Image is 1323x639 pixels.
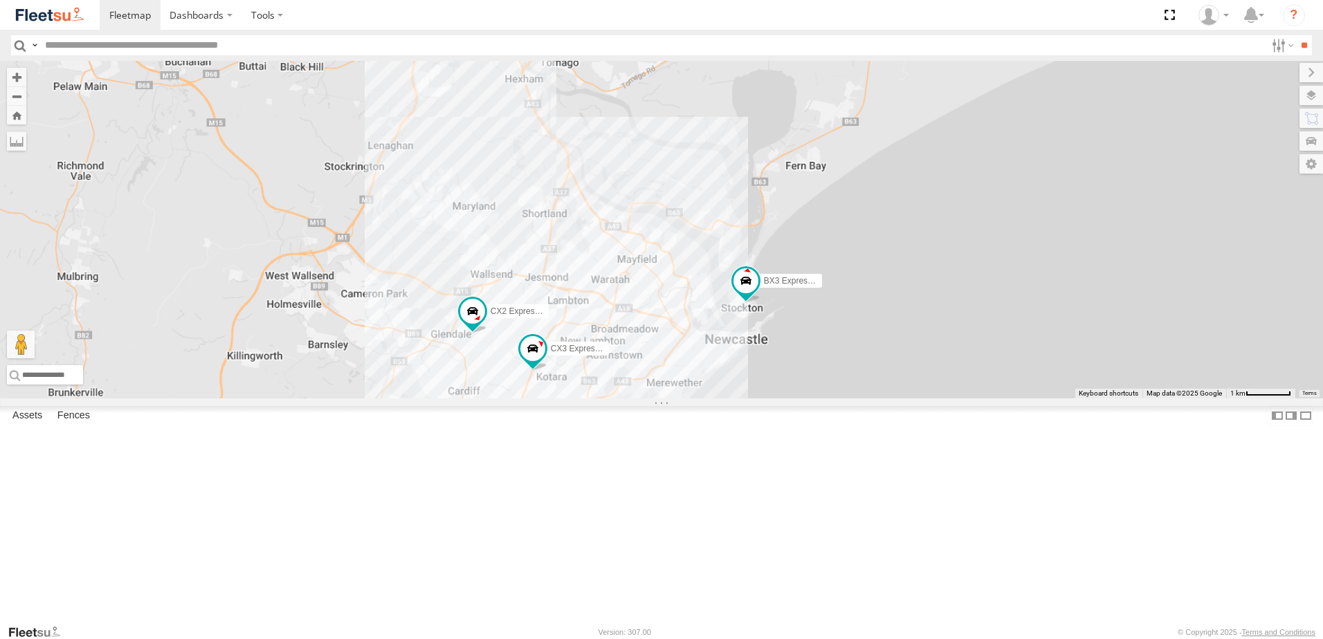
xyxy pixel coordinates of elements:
a: Terms (opens in new tab) [1302,391,1317,396]
img: fleetsu-logo-horizontal.svg [14,6,86,24]
label: Search Query [29,35,40,55]
div: © Copyright 2025 - [1178,628,1315,636]
i: ? [1283,4,1305,26]
label: Fences [51,406,97,425]
button: Zoom Home [7,106,26,124]
div: Oliver Lees [1194,5,1234,26]
button: Keyboard shortcuts [1079,389,1138,398]
span: Map data ©2025 Google [1147,389,1222,397]
span: CX2 Express Ute [491,306,554,316]
label: Assets [6,406,49,425]
label: Dock Summary Table to the Right [1284,406,1298,426]
div: Version: 307.00 [599,628,651,636]
button: Zoom in [7,68,26,86]
label: Measure [7,131,26,151]
span: BX3 Express Ute [764,277,827,286]
span: 1 km [1230,389,1246,397]
button: Zoom out [7,86,26,106]
button: Drag Pegman onto the map to open Street View [7,331,35,358]
label: Map Settings [1299,154,1323,174]
a: Visit our Website [8,625,71,639]
label: Search Filter Options [1266,35,1296,55]
label: Hide Summary Table [1299,406,1313,426]
button: Map Scale: 1 km per 62 pixels [1226,389,1295,398]
a: Terms and Conditions [1242,628,1315,636]
span: CX3 Express Ute [551,344,614,354]
label: Dock Summary Table to the Left [1270,406,1284,426]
